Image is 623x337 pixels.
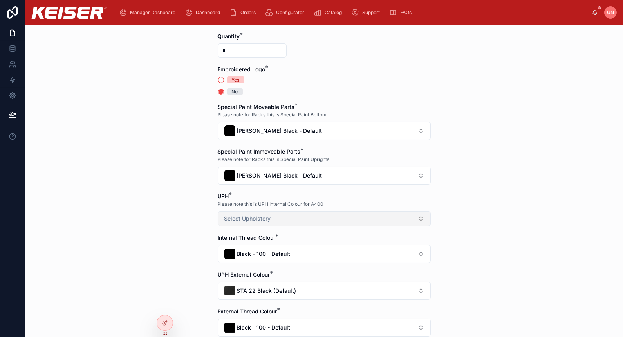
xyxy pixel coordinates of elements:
a: Manager Dashboard [117,5,181,20]
span: GN [607,9,614,16]
span: Catalog [325,9,342,16]
img: App logo [31,7,107,19]
span: STA 22 Black (Default) [237,287,296,295]
span: [PERSON_NAME] Black - Default [237,172,322,179]
button: Select Button [218,122,431,140]
button: Select Button [218,167,431,185]
span: Support [362,9,380,16]
span: FAQs [400,9,412,16]
span: Internal Thread Colour [218,234,276,241]
span: [PERSON_NAME] Black - Default [237,127,322,135]
span: Special Paint Immoveable Parts [218,148,301,155]
a: FAQs [387,5,417,20]
a: Support [349,5,385,20]
span: Special Paint Moveable Parts [218,103,295,110]
a: Catalog [311,5,347,20]
span: Configurator [276,9,304,16]
button: Select Button [218,282,431,300]
span: Black - 100 - Default [237,250,291,258]
span: Select Upholstery [224,215,271,223]
div: No [232,88,238,95]
button: Select Button [218,319,431,337]
span: Embroidered Logo [218,66,265,72]
span: UPH External Colour [218,271,270,278]
span: External Thread Colour [218,308,277,315]
span: Orders [240,9,256,16]
a: Configurator [263,5,310,20]
button: Select Button [218,245,431,263]
span: Black - 100 - Default [237,324,291,332]
a: Dashboard [182,5,226,20]
span: Please note for Racks this is Special Paint Bottom [218,112,327,118]
div: Yes [232,76,240,83]
div: scrollable content [113,4,592,21]
a: Orders [227,5,261,20]
span: Please note this is UPH Internal Colour for A400 [218,201,324,207]
span: Quantity [218,33,240,40]
button: Select Button [218,211,431,226]
span: UPH [218,193,229,199]
span: Dashboard [196,9,220,16]
span: Please note for Racks this is Special Paint Uprights [218,156,330,163]
span: Manager Dashboard [130,9,175,16]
